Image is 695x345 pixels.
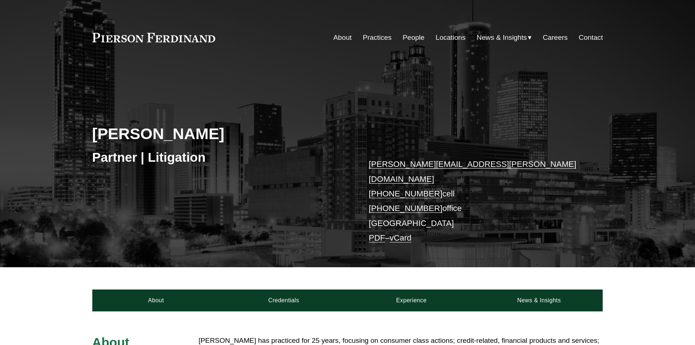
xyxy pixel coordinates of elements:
a: Credentials [220,290,348,311]
a: News & Insights [475,290,603,311]
a: [PERSON_NAME][EMAIL_ADDRESS][PERSON_NAME][DOMAIN_NAME] [369,160,576,183]
a: Careers [543,31,568,45]
a: folder dropdown [477,31,532,45]
a: PDF [369,233,385,242]
a: [PHONE_NUMBER] [369,204,443,213]
a: Contact [579,31,603,45]
p: cell office [GEOGRAPHIC_DATA] – [369,157,582,245]
span: News & Insights [477,31,527,44]
h3: Partner | Litigation [92,149,348,165]
h2: [PERSON_NAME] [92,124,348,143]
a: Experience [348,290,475,311]
a: Practices [363,31,391,45]
a: About [92,290,220,311]
a: vCard [390,233,412,242]
a: People [403,31,425,45]
a: Locations [436,31,466,45]
a: About [333,31,352,45]
a: [PHONE_NUMBER] [369,189,443,198]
